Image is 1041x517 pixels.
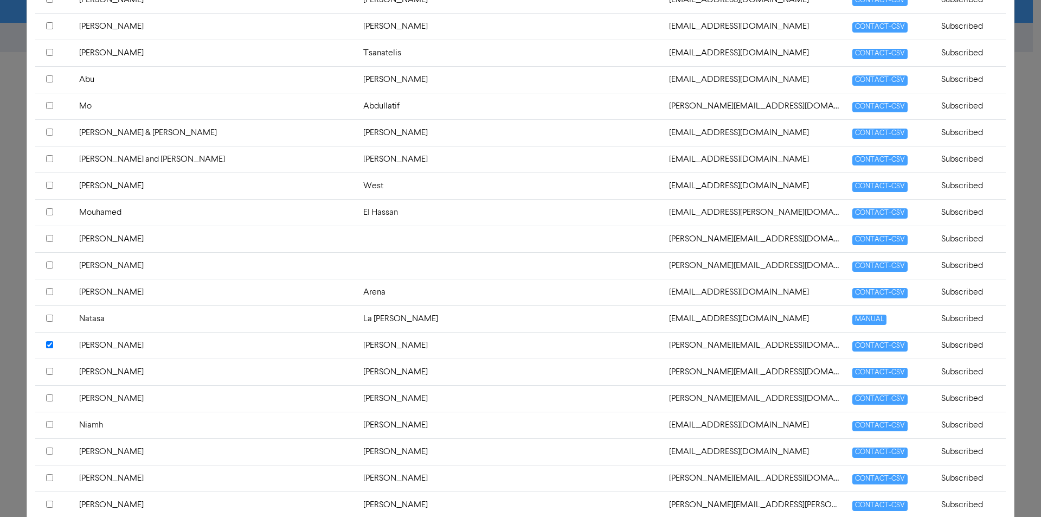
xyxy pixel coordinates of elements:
[73,173,357,199] td: [PERSON_NAME]
[73,412,357,438] td: Niamh
[663,332,846,359] td: nathanmaynard@live.com.au
[935,40,1006,66] td: Subscribed
[357,119,582,146] td: [PERSON_NAME]
[852,341,908,352] span: CONTACT-CSV
[357,146,582,173] td: [PERSON_NAME]
[935,93,1006,119] td: Subscribed
[663,385,846,412] td: n.fragomeni@insulation.com.au
[357,385,582,412] td: [PERSON_NAME]
[357,199,582,226] td: El Hassan
[852,235,908,245] span: CONTACT-CSV
[357,332,582,359] td: [PERSON_NAME]
[663,279,846,305] td: nancyarena61@hotmail.com
[852,315,886,325] span: MANUAL
[935,332,1006,359] td: Subscribed
[73,279,357,305] td: [PERSON_NAME]
[663,305,846,332] td: natasalarosa@gmail.com
[663,119,846,146] td: monicacutrone18@gmail.com
[935,173,1006,199] td: Subscribed
[935,119,1006,146] td: Subscribed
[663,252,846,279] td: nancy@acustruct.com.au
[357,13,582,40] td: [PERSON_NAME]
[852,208,908,219] span: CONTACT-CSV
[73,226,357,252] td: [PERSON_NAME]
[663,146,846,173] td: moroneyfamily10@gmail.com
[663,13,846,40] td: millsy14@outlook.com
[935,305,1006,332] td: Subscribed
[663,40,846,66] td: miltos@live.com.au
[935,412,1006,438] td: Subscribed
[73,66,357,93] td: Abu
[663,359,846,385] td: nathan_mcintosh@live.com
[73,385,357,412] td: [PERSON_NAME]
[73,359,357,385] td: [PERSON_NAME]
[663,465,846,492] td: nichole@visions.com.au
[73,13,357,40] td: [PERSON_NAME]
[935,13,1006,40] td: Subscribed
[357,93,582,119] td: Abdullatif
[987,465,1041,517] iframe: Chat Widget
[73,146,357,173] td: [PERSON_NAME] and [PERSON_NAME]
[357,465,582,492] td: [PERSON_NAME]
[663,173,846,199] td: mtwest@gmail.com
[935,438,1006,465] td: Subscribed
[935,199,1006,226] td: Subscribed
[73,119,357,146] td: [PERSON_NAME] & [PERSON_NAME]
[663,66,846,93] td: mkabir73@gmail.com
[357,279,582,305] td: Arena
[852,22,908,33] span: CONTACT-CSV
[357,173,582,199] td: West
[852,129,908,139] span: CONTACT-CSV
[357,412,582,438] td: [PERSON_NAME]
[852,474,908,484] span: CONTACT-CSV
[935,252,1006,279] td: Subscribed
[935,146,1006,173] td: Subscribed
[73,465,357,492] td: [PERSON_NAME]
[852,501,908,511] span: CONTACT-CSV
[852,368,908,378] span: CONTACT-CSV
[73,93,357,119] td: Mo
[357,359,582,385] td: [PERSON_NAME]
[73,40,357,66] td: [PERSON_NAME]
[852,394,908,405] span: CONTACT-CSV
[852,75,908,86] span: CONTACT-CSV
[73,332,357,359] td: [PERSON_NAME]
[852,102,908,112] span: CONTACT-CSV
[357,438,582,465] td: [PERSON_NAME]
[935,359,1006,385] td: Subscribed
[73,252,357,279] td: [PERSON_NAME]
[852,182,908,192] span: CONTACT-CSV
[73,199,357,226] td: Mouhamed
[73,305,357,332] td: Natasa
[852,288,908,298] span: CONTACT-CSV
[663,226,846,252] td: nadia@anthonyslegal.com.au
[852,448,908,458] span: CONTACT-CSV
[935,226,1006,252] td: Subscribed
[935,279,1006,305] td: Subscribed
[852,155,908,165] span: CONTACT-CSV
[357,66,582,93] td: [PERSON_NAME]
[663,438,846,465] td: nicholaspascuzzi1@gmail.com
[935,465,1006,492] td: Subscribed
[357,305,582,332] td: La [PERSON_NAME]
[852,261,908,272] span: CONTACT-CSV
[935,66,1006,93] td: Subscribed
[357,40,582,66] td: Tsanatelis
[852,49,908,59] span: CONTACT-CSV
[663,199,846,226] td: mushy.elhassan@outlook.com
[663,93,846,119] td: mohammed@kmas.com.au
[935,385,1006,412] td: Subscribed
[663,412,846,438] td: niamhbyrne05@gmail.com
[852,421,908,431] span: CONTACT-CSV
[73,438,357,465] td: [PERSON_NAME]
